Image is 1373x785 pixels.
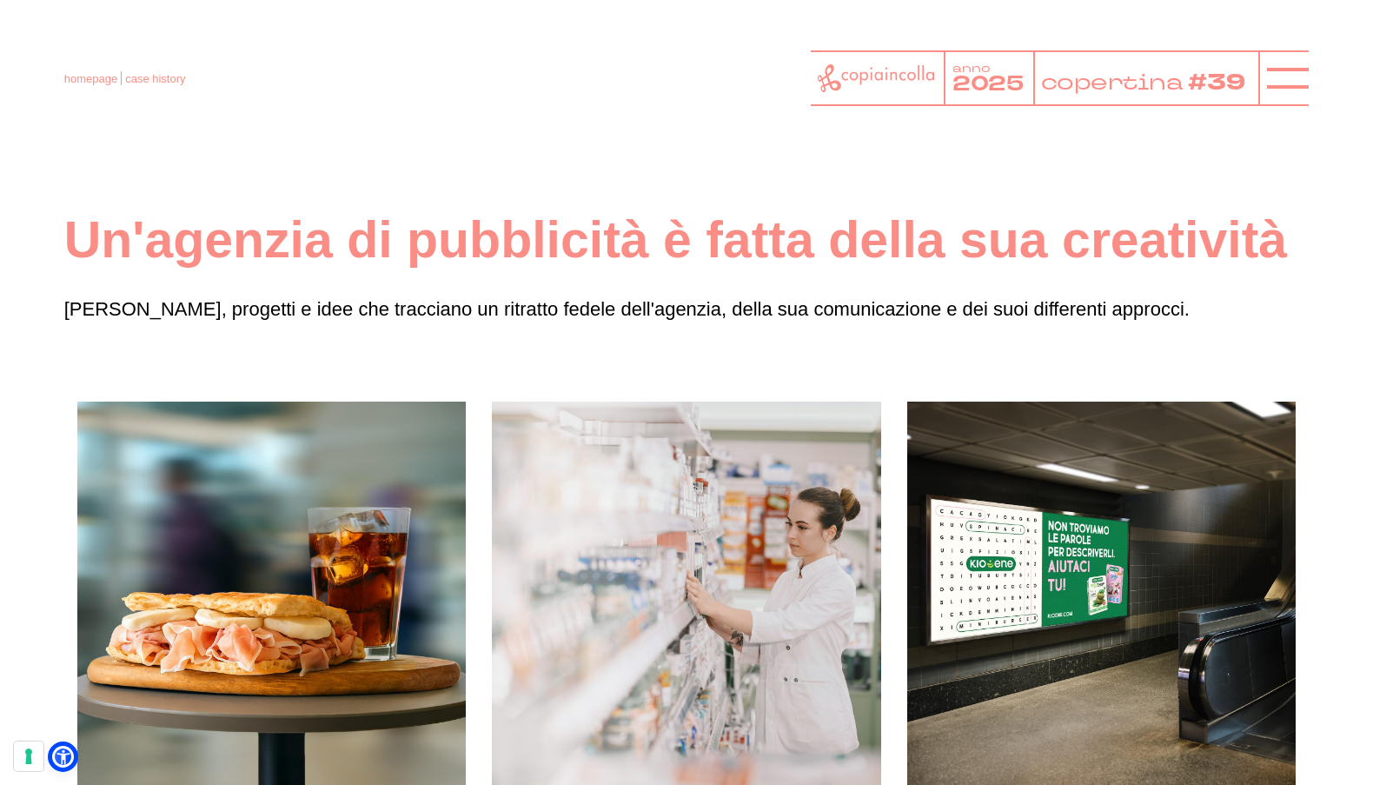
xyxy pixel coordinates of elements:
[64,209,1310,273] h1: Un'agenzia di pubblicità è fatta della sua creatività
[64,294,1310,324] p: [PERSON_NAME], progetti e idee che tracciano un ritratto fedele dell'agenzia, della sua comunicaz...
[1191,67,1250,98] tspan: #39
[52,746,74,768] a: Open Accessibility Menu
[1041,67,1187,96] tspan: copertina
[952,70,1025,98] tspan: 2025
[952,60,991,76] tspan: anno
[125,72,185,85] span: case history
[64,72,117,85] a: homepage
[14,742,43,771] button: Le tue preferenze relative al consenso per le tecnologie di tracciamento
